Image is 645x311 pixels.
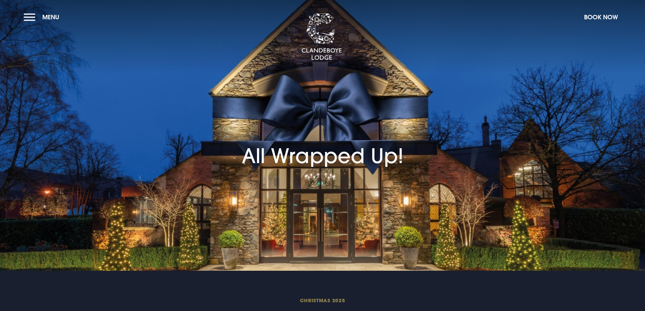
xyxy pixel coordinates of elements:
[42,13,59,21] span: Menu
[24,10,63,24] button: Menu
[161,297,483,304] span: Christmas 2025
[301,13,342,61] img: Clandeboye Lodge
[242,106,404,168] h1: All Wrapped Up!
[581,10,621,24] button: Book Now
